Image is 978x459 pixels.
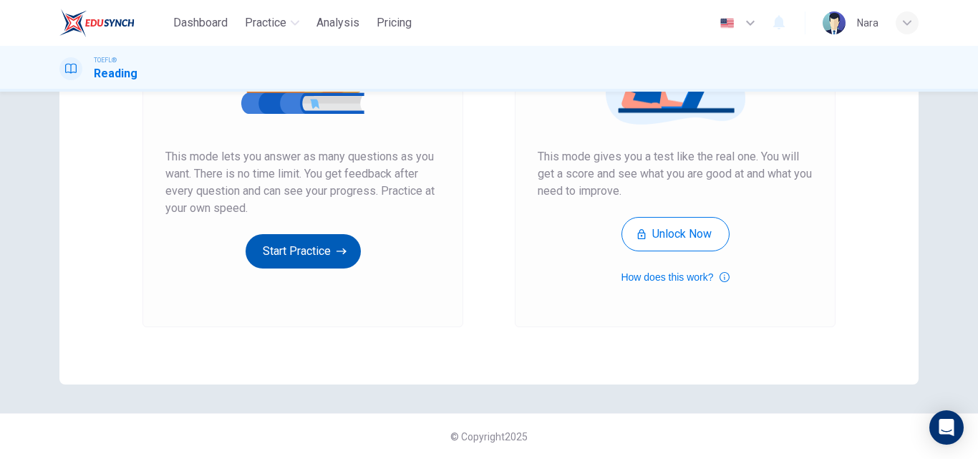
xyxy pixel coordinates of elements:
[538,148,813,200] span: This mode gives you a test like the real one. You will get a score and see what you are good at a...
[316,14,359,32] span: Analysis
[450,431,528,443] span: © Copyright 2025
[718,18,736,29] img: en
[173,14,228,32] span: Dashboard
[168,10,233,36] button: Dashboard
[59,9,168,37] a: EduSynch logo
[823,11,846,34] img: Profile picture
[621,269,729,286] button: How does this work?
[245,14,286,32] span: Practice
[246,234,361,269] button: Start Practice
[94,65,137,82] h1: Reading
[311,10,365,36] button: Analysis
[165,148,440,217] span: This mode lets you answer as many questions as you want. There is no time limit. You get feedback...
[857,14,878,32] div: ์Nara
[377,14,412,32] span: Pricing
[59,9,135,37] img: EduSynch logo
[371,10,417,36] button: Pricing
[929,410,964,445] div: Open Intercom Messenger
[239,10,305,36] button: Practice
[94,55,117,65] span: TOEFL®
[621,217,730,251] button: Unlock Now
